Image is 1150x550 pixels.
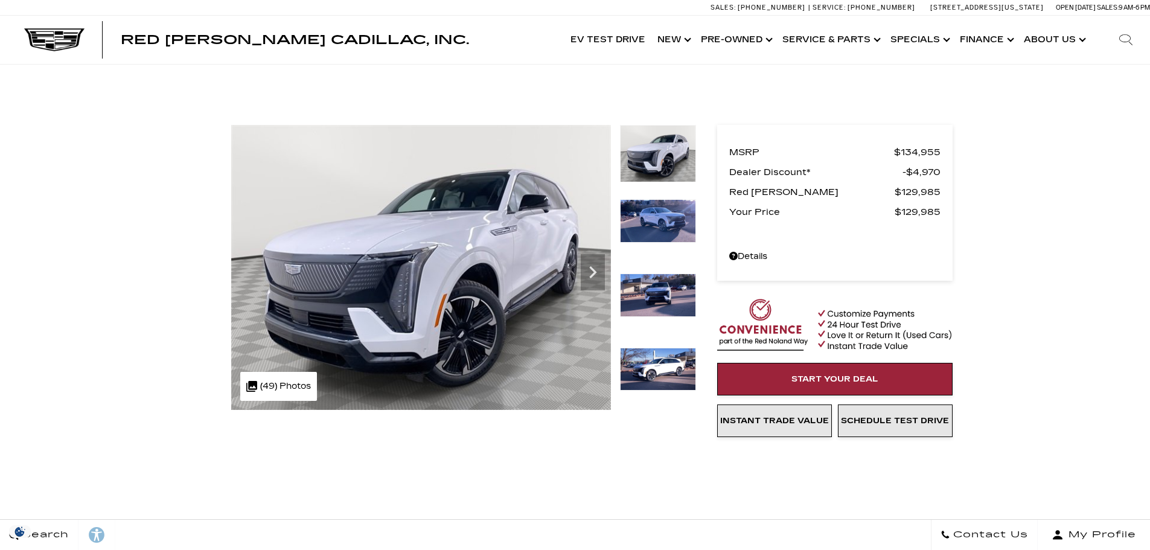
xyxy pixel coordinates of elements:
a: Specials [884,16,954,64]
span: MSRP [729,144,894,161]
img: New 2025 Summit White Cadillac Sport 1 image 4 [620,348,696,391]
img: Cadillac Dark Logo with Cadillac White Text [24,28,85,51]
a: Red [PERSON_NAME] $129,985 [729,184,941,200]
a: Finance [954,16,1018,64]
button: Open user profile menu [1038,520,1150,550]
span: [PHONE_NUMBER] [738,4,805,11]
span: Schedule Test Drive [841,416,949,426]
span: Dealer Discount* [729,164,902,181]
img: New 2025 Summit White Cadillac Sport 1 image 1 [231,125,611,410]
a: MSRP $134,955 [729,144,941,161]
span: Open [DATE] [1056,4,1096,11]
span: $134,955 [894,144,941,161]
span: Red [PERSON_NAME] Cadillac, Inc. [121,33,469,47]
div: Next [581,254,605,290]
img: New 2025 Summit White Cadillac Sport 1 image 2 [620,199,696,243]
span: $4,970 [902,164,941,181]
span: Start Your Deal [791,374,878,384]
span: Red [PERSON_NAME] [729,184,895,200]
a: Service & Parts [776,16,884,64]
a: Dealer Discount* $4,970 [729,164,941,181]
img: New 2025 Summit White Cadillac Sport 1 image 1 [620,125,696,182]
span: Sales: [1097,4,1119,11]
span: $129,985 [895,184,941,200]
a: Contact Us [931,520,1038,550]
a: EV Test Drive [564,16,651,64]
span: Instant Trade Value [720,416,829,426]
span: [PHONE_NUMBER] [848,4,915,11]
a: Schedule Test Drive [838,405,953,437]
span: Search [19,526,69,543]
a: Service: [PHONE_NUMBER] [808,4,918,11]
span: My Profile [1064,526,1136,543]
a: About Us [1018,16,1090,64]
img: Opt-Out Icon [6,525,34,538]
a: Details [729,248,941,265]
div: (49) Photos [240,372,317,401]
a: Red [PERSON_NAME] Cadillac, Inc. [121,34,469,46]
span: Contact Us [950,526,1028,543]
img: New 2025 Summit White Cadillac Sport 1 image 3 [620,273,696,317]
span: 9 AM-6 PM [1119,4,1150,11]
a: Start Your Deal [717,363,953,395]
a: Instant Trade Value [717,405,832,437]
a: [STREET_ADDRESS][US_STATE] [930,4,1044,11]
a: Pre-Owned [695,16,776,64]
a: Your Price $129,985 [729,203,941,220]
span: $129,985 [895,203,941,220]
span: Service: [813,4,846,11]
a: New [651,16,695,64]
section: Click to Open Cookie Consent Modal [6,525,34,538]
a: Sales: [PHONE_NUMBER] [711,4,808,11]
span: Your Price [729,203,895,220]
span: Sales: [711,4,736,11]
